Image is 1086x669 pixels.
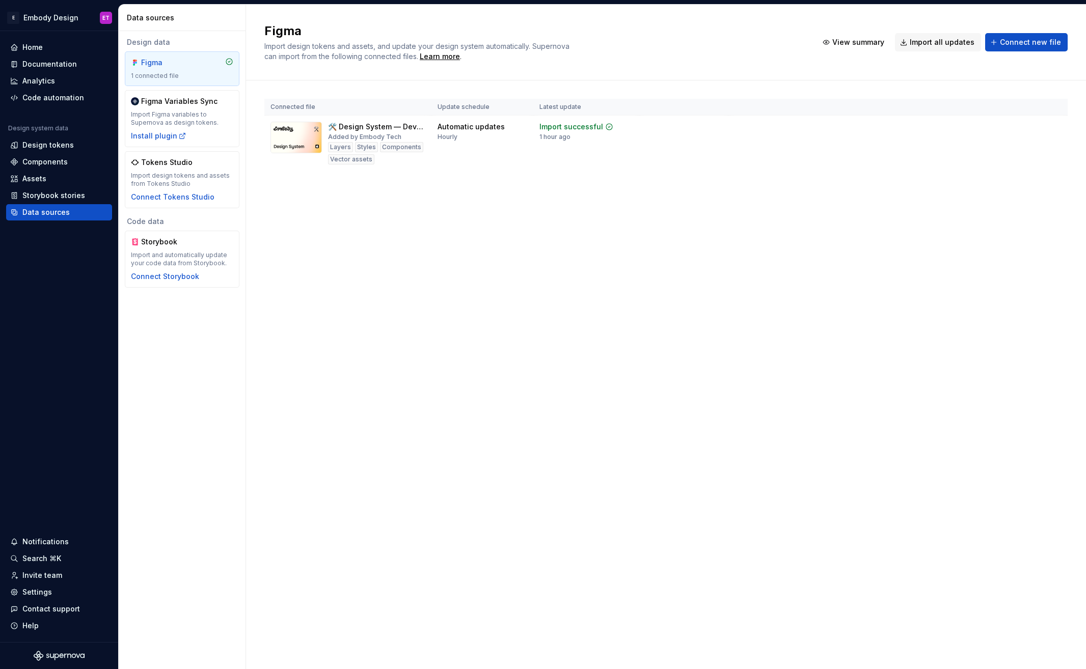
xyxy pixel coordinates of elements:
th: Update schedule [431,99,533,116]
div: Embody Design [23,13,78,23]
div: Assets [22,174,46,184]
a: Invite team [6,567,112,583]
h2: Figma [264,23,805,39]
button: Install plugin [131,131,186,141]
span: . [418,53,461,61]
span: Import all updates [910,37,974,47]
a: Components [6,154,112,170]
div: 1 connected file [131,72,233,80]
a: Storybook stories [6,187,112,204]
div: Components [22,157,68,167]
a: Design tokens [6,137,112,153]
button: Connect Storybook [131,271,199,282]
a: Analytics [6,73,112,89]
div: 🛠️ Design System — Development [328,122,425,132]
a: Figma Variables SyncImport Figma variables to Supernova as design tokens.Install plugin [125,90,239,147]
div: Data sources [22,207,70,217]
button: EEmbody DesignET [2,7,116,29]
a: StorybookImport and automatically update your code data from Storybook.Connect Storybook [125,231,239,288]
div: Contact support [22,604,80,614]
div: Documentation [22,59,77,69]
div: Search ⌘K [22,553,61,564]
span: Connect new file [1000,37,1061,47]
button: Connect new file [985,33,1068,51]
div: 1 hour ago [539,133,571,141]
div: ET [102,14,110,22]
div: Figma Variables Sync [141,96,218,106]
div: Hourly [438,133,457,141]
svg: Supernova Logo [34,651,85,661]
a: Settings [6,584,112,600]
div: Design tokens [22,140,74,150]
div: Notifications [22,537,69,547]
div: Design system data [8,124,68,132]
div: Import design tokens and assets from Tokens Studio [131,172,233,188]
div: Settings [22,587,52,597]
div: Tokens Studio [141,157,193,168]
div: Storybook stories [22,190,85,201]
div: Storybook [141,237,190,247]
div: Added by Embody Tech [328,133,401,141]
a: Figma1 connected file [125,51,239,86]
th: Connected file [264,99,431,116]
a: Home [6,39,112,55]
div: Import and automatically update your code data from Storybook. [131,251,233,267]
a: Learn more [420,51,460,62]
a: Assets [6,171,112,187]
div: Home [22,42,43,52]
button: Search ⌘K [6,550,112,567]
th: Latest update [533,99,639,116]
div: Styles [355,142,378,152]
div: Import Figma variables to Supernova as design tokens. [131,110,233,127]
button: View summary [818,33,891,51]
div: Layers [328,142,353,152]
a: Tokens StudioImport design tokens and assets from Tokens StudioConnect Tokens Studio [125,151,239,208]
a: Data sources [6,204,112,220]
div: Components [380,142,423,152]
div: Design data [125,37,239,47]
button: Connect Tokens Studio [131,192,214,202]
button: Help [6,618,112,634]
span: View summary [832,37,884,47]
span: Import design tokens and assets, and update your design system automatically. Supernova can impor... [264,42,572,61]
div: Data sources [127,13,241,23]
div: Analytics [22,76,55,86]
div: Invite team [22,570,62,580]
button: Notifications [6,534,112,550]
div: Import successful [539,122,603,132]
a: Documentation [6,56,112,72]
button: Contact support [6,601,112,617]
button: Import all updates [895,33,981,51]
div: Vector assets [328,154,374,164]
a: Code automation [6,90,112,106]
div: Code automation [22,93,84,103]
div: E [7,12,19,24]
div: Figma [141,58,190,68]
div: Code data [125,216,239,227]
div: Help [22,621,39,631]
div: Automatic updates [438,122,505,132]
